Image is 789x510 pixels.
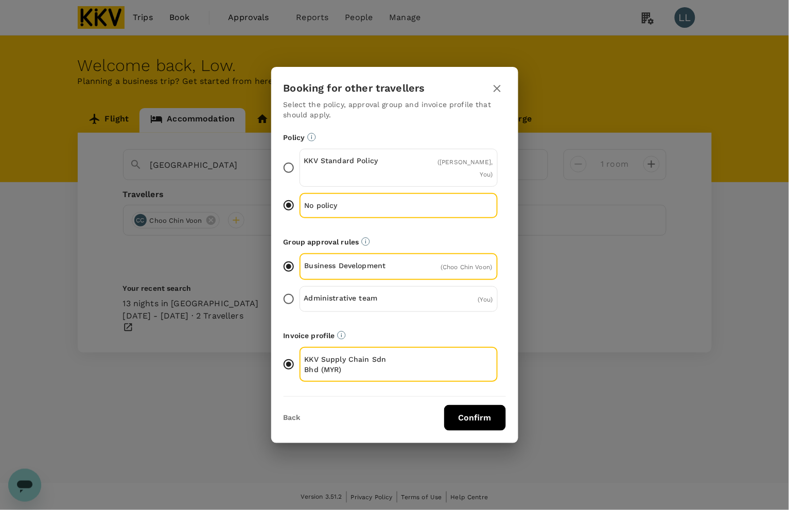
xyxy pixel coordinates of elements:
[284,237,506,247] p: Group approval rules
[444,405,506,431] button: Confirm
[304,293,399,303] p: Administrative team
[305,260,399,271] p: Business Development
[337,331,346,340] svg: The payment currency and company information are based on the selected invoice profile.
[284,99,506,120] p: Select the policy, approval group and invoice profile that should apply.
[361,237,370,246] svg: Default approvers or custom approval rules (if available) are based on the user group.
[437,159,493,178] span: ( [PERSON_NAME], You )
[307,133,316,142] svg: Booking restrictions are based on the selected travel policy.
[284,414,301,422] button: Back
[478,296,493,303] span: ( You )
[304,155,399,166] p: KKV Standard Policy
[284,330,506,341] p: Invoice profile
[305,354,399,375] p: KKV Supply Chain Sdn Bhd (MYR)
[284,82,425,94] h3: Booking for other travellers
[441,263,492,271] span: ( Choo Chin Voon )
[305,200,399,210] p: No policy
[284,132,506,143] p: Policy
